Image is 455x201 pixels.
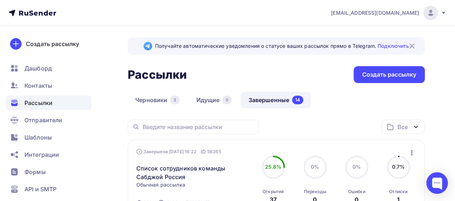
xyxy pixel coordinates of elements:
a: [EMAIL_ADDRESS][DOMAIN_NAME] [331,6,446,20]
div: Открытия [263,189,284,195]
a: Список сотрудников команды Сабджой Россия [136,164,252,181]
div: Создать рассылку [362,70,416,79]
a: Черновики3 [128,92,187,108]
div: Создать рассылку [26,40,79,48]
span: Шаблоны [24,133,52,142]
div: 3 [170,96,179,104]
input: Введите название рассылки [142,123,255,131]
span: Обычная рассылка [136,181,185,188]
span: Формы [24,168,46,176]
span: [EMAIL_ADDRESS][DOMAIN_NAME] [331,9,419,17]
span: ID [201,148,206,155]
span: Получайте автоматические уведомления о статусе ваших рассылок прямо в Telegram. [155,42,409,50]
span: Интеграции [24,150,59,159]
div: Отписки [389,189,408,195]
span: API и SMTP [24,185,56,193]
div: Ошибки [348,189,365,195]
a: Рассылки [6,96,91,110]
span: Рассылки [24,99,53,107]
span: Контакты [24,81,52,90]
div: 0 [222,96,232,104]
a: Шаблоны [6,130,91,145]
div: Все [397,123,408,131]
a: Отправители [6,113,91,127]
img: Telegram [144,42,152,50]
button: Все [381,120,425,134]
a: Формы [6,165,91,179]
span: 58365 [207,148,221,155]
span: 25.8% [265,164,282,170]
a: Завершенные14 [241,92,311,108]
span: Дашборд [24,64,52,73]
div: Переходы [304,189,326,195]
h2: Рассылки [128,68,187,82]
div: Завершена [DATE] 16:22 [136,148,221,155]
span: 0% [311,164,319,170]
a: Дашборд [6,61,91,76]
div: 14 [292,96,303,104]
span: Отправители [24,116,63,124]
a: Подключить [378,43,409,49]
a: Идущие0 [188,92,239,108]
span: 0.7% [392,164,405,170]
a: Контакты [6,78,91,93]
span: 0% [352,164,361,170]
